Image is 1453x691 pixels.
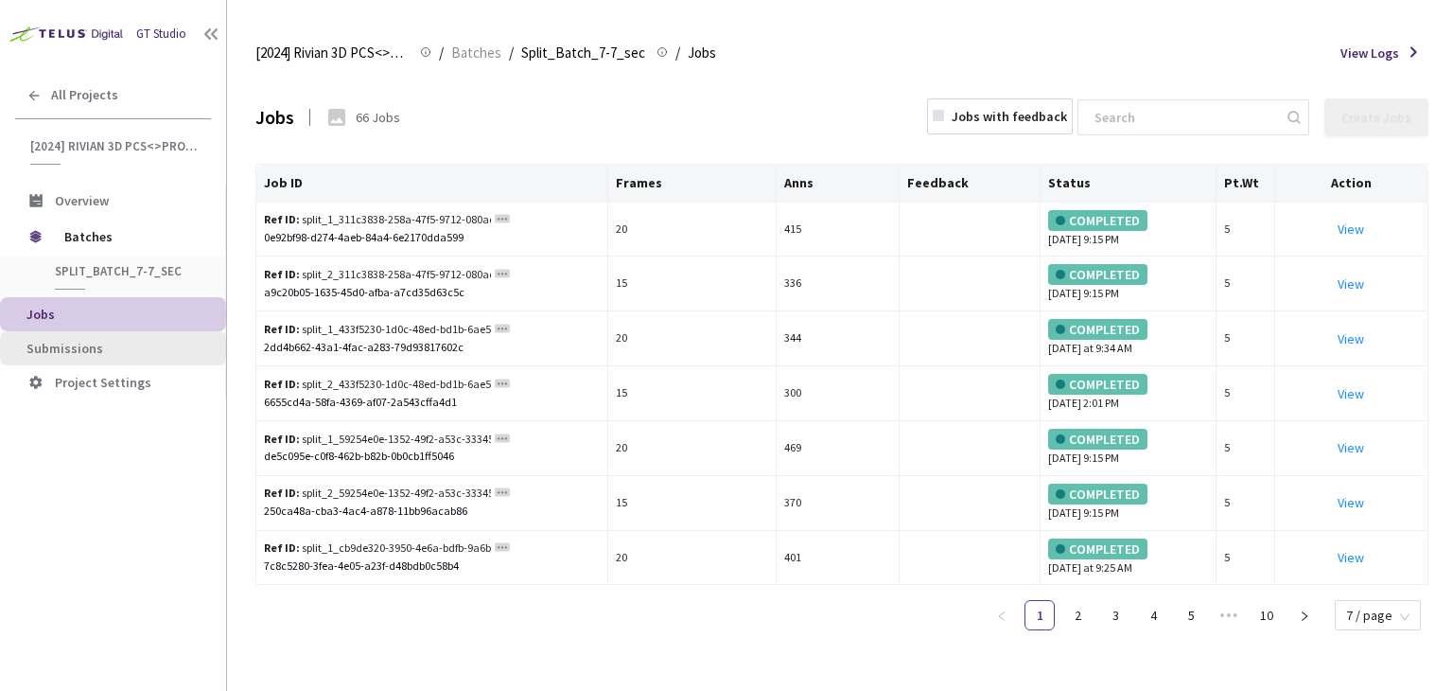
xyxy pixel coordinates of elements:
th: Job ID [256,165,608,203]
td: 15 [608,366,778,421]
td: 5 [1217,203,1275,257]
a: Batches [447,42,505,62]
div: [DATE] 2:01 PM [1048,374,1208,413]
li: Next 5 Pages [1214,600,1244,630]
span: left [996,611,1007,622]
div: COMPLETED [1048,319,1147,340]
span: [2024] Rivian 3D PCS<>Production [30,138,200,154]
div: split_2_59254e0e-1352-49f2-a53c-3334552582e5 [264,485,491,503]
td: 15 [608,257,778,311]
div: de5c095e-c0f8-462b-b82b-0b0cb1ff5046 [264,448,600,466]
th: Feedback [900,165,1041,203]
span: Project Settings [55,374,151,391]
span: Split_Batch_7-7_sec [55,263,195,279]
div: Page Size [1335,600,1421,623]
div: COMPLETED [1048,484,1147,505]
button: left [987,600,1017,630]
th: Anns [777,165,900,203]
a: View [1338,221,1364,238]
div: 7c8c5280-3fea-4e05-a23f-d48bdb0c58b4 [264,558,600,576]
div: Jobs with feedback [952,106,1067,127]
td: 20 [608,531,778,586]
td: 300 [777,366,900,421]
li: 2 [1062,600,1093,630]
span: ••• [1214,600,1244,630]
div: Create Jobs [1341,110,1411,125]
span: Split_Batch_7-7_sec [521,42,645,64]
div: [DATE] at 9:34 AM [1048,319,1208,358]
span: Jobs [688,42,716,64]
li: 3 [1100,600,1130,630]
div: 0e92bf98-d274-4aeb-84a4-6e2170dda599 [264,229,600,247]
a: 2 [1063,601,1092,629]
li: 10 [1252,600,1282,630]
div: COMPLETED [1048,374,1147,395]
li: 4 [1138,600,1168,630]
td: 469 [777,421,900,476]
td: 20 [608,203,778,257]
div: a9c20b05-1635-45d0-afba-a7cd35d63c5c [264,284,600,302]
div: 6655cd4a-58fa-4369-af07-2a543cffa4d1 [264,394,600,412]
td: 5 [1217,366,1275,421]
span: 7 / page [1346,601,1409,629]
span: All Projects [51,87,118,103]
div: [DATE] 9:15 PM [1048,210,1208,249]
td: 20 [608,311,778,366]
a: 1 [1025,601,1054,629]
td: 401 [777,531,900,586]
th: Pt.Wt [1217,165,1275,203]
a: View [1338,330,1364,347]
td: 5 [1217,531,1275,586]
td: 336 [777,257,900,311]
a: View [1338,439,1364,456]
button: right [1289,600,1320,630]
b: Ref ID: [264,540,300,555]
li: Next Page [1289,600,1320,630]
a: View [1338,385,1364,402]
li: Previous Page [987,600,1017,630]
span: [2024] Rivian 3D PCS<>Production [255,42,409,64]
span: Submissions [26,340,103,357]
th: Frames [608,165,778,203]
li: 5 [1176,600,1206,630]
div: [DATE] at 9:25 AM [1048,539,1208,577]
td: 344 [777,311,900,366]
div: split_1_cb9de320-3950-4e6a-bdfb-9a6b82e49f1f [264,540,491,558]
a: 3 [1101,601,1129,629]
a: View [1338,549,1364,566]
b: Ref ID: [264,322,300,336]
div: 66 Jobs [356,107,400,128]
span: Jobs [26,306,55,323]
div: COMPLETED [1048,539,1147,559]
span: Batches [451,42,501,64]
div: split_2_433f5230-1d0c-48ed-bd1b-6ae57bb1ff32 [264,376,491,394]
td: 370 [777,476,900,531]
div: split_1_311c3838-258a-47f5-9712-080add1be7de [264,211,491,229]
a: 10 [1252,601,1281,629]
div: [DATE] 9:15 PM [1048,484,1208,523]
b: Ref ID: [264,267,300,281]
td: 5 [1217,421,1275,476]
li: / [439,42,444,64]
span: View Logs [1340,43,1399,63]
th: Status [1041,165,1217,203]
div: split_2_311c3838-258a-47f5-9712-080add1be7de [264,266,491,284]
li: 1 [1024,600,1055,630]
a: 4 [1139,601,1167,629]
td: 415 [777,203,900,257]
span: Overview [55,192,109,209]
div: split_1_59254e0e-1352-49f2-a53c-3334552582e5 [264,431,491,449]
div: 250ca48a-cba3-4ac4-a878-11bb96acab86 [264,503,600,521]
div: COMPLETED [1048,210,1147,231]
li: / [675,42,680,64]
div: [DATE] 9:15 PM [1048,264,1208,303]
b: Ref ID: [264,377,300,391]
div: [DATE] 9:15 PM [1048,429,1208,468]
div: Jobs [255,102,294,132]
a: View [1338,494,1364,511]
td: 5 [1217,311,1275,366]
div: split_1_433f5230-1d0c-48ed-bd1b-6ae57bb1ff32 [264,321,491,339]
th: Action [1275,165,1428,203]
div: COMPLETED [1048,429,1147,450]
td: 15 [608,476,778,531]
